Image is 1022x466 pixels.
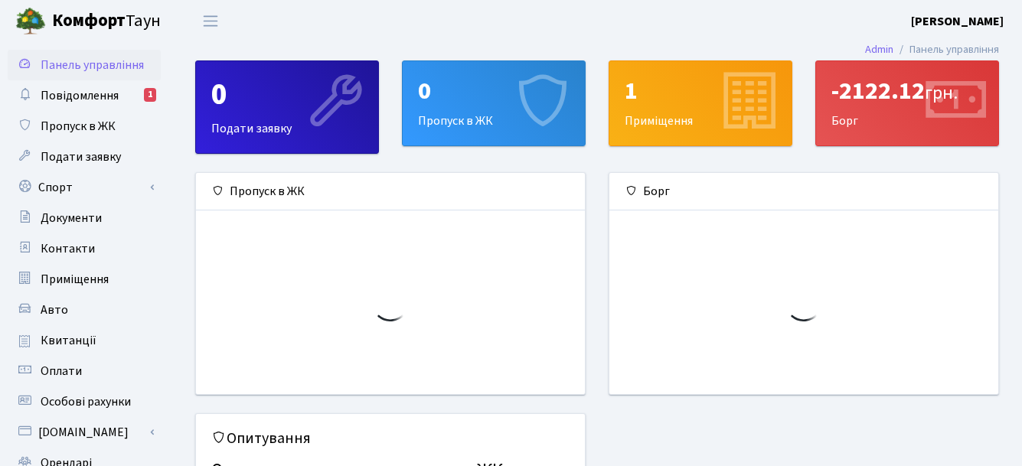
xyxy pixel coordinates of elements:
[41,301,68,318] span: Авто
[8,356,161,386] a: Оплати
[15,6,46,37] img: logo.png
[144,88,156,102] div: 1
[8,172,161,203] a: Спорт
[911,12,1004,31] a: [PERSON_NAME]
[8,386,161,417] a: Особові рахунки
[625,77,776,106] div: 1
[865,41,893,57] a: Admin
[41,393,131,410] span: Особові рахунки
[41,57,144,73] span: Панель управління
[41,240,95,257] span: Контакти
[609,60,792,146] a: 1Приміщення
[893,41,999,58] li: Панель управління
[196,173,585,210] div: Пропуск в ЖК
[911,13,1004,30] b: [PERSON_NAME]
[8,233,161,264] a: Контакти
[8,325,161,356] a: Квитанції
[8,203,161,233] a: Документи
[8,417,161,448] a: [DOMAIN_NAME]
[8,50,161,80] a: Панель управління
[191,8,230,34] button: Переключити навігацію
[211,429,570,448] h5: Опитування
[41,87,119,104] span: Повідомлення
[196,61,378,153] div: Подати заявку
[41,148,121,165] span: Подати заявку
[41,363,82,380] span: Оплати
[418,77,570,106] div: 0
[211,77,363,113] div: 0
[402,60,586,146] a: 0Пропуск в ЖК
[842,34,1022,66] nav: breadcrumb
[41,118,116,135] span: Пропуск в ЖК
[8,111,161,142] a: Пропуск в ЖК
[816,61,998,145] div: Борг
[831,77,983,106] div: -2122.12
[195,60,379,154] a: 0Подати заявку
[8,80,161,111] a: Повідомлення1
[41,332,96,349] span: Квитанції
[8,264,161,295] a: Приміщення
[41,271,109,288] span: Приміщення
[52,8,161,34] span: Таун
[8,142,161,172] a: Подати заявку
[403,61,585,145] div: Пропуск в ЖК
[41,210,102,226] span: Документи
[52,8,126,33] b: Комфорт
[609,173,998,210] div: Борг
[609,61,792,145] div: Приміщення
[8,295,161,325] a: Авто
